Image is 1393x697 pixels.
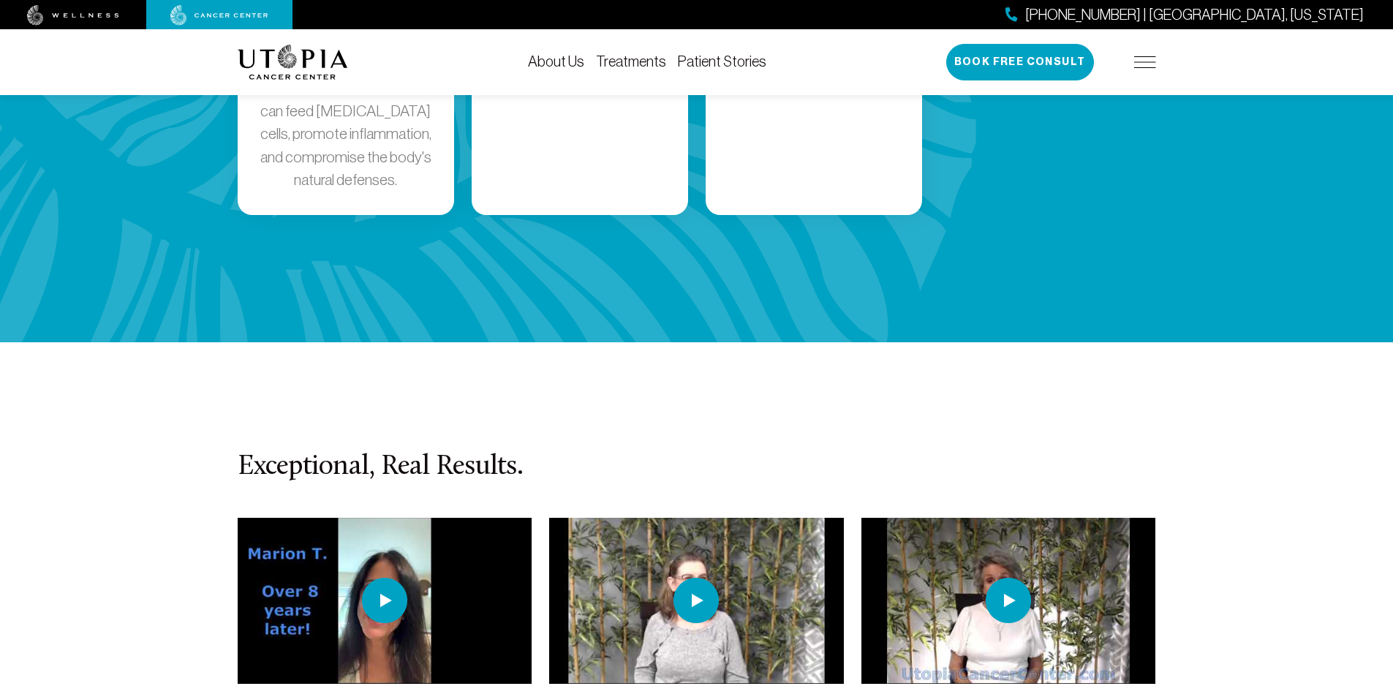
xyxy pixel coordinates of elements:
[238,452,1156,483] h3: Exceptional, Real Results.
[861,518,1156,683] img: thumbnail
[946,44,1094,80] button: Book Free Consult
[27,5,119,26] img: wellness
[1134,56,1156,68] img: icon-hamburger
[238,518,532,683] img: thumbnail
[678,53,766,69] a: Patient Stories
[362,578,407,623] img: play icon
[528,53,584,69] a: About Us
[238,45,348,80] img: logo
[549,518,844,683] img: thumbnail
[673,578,719,623] img: play icon
[986,578,1031,623] img: play icon
[170,5,268,26] img: cancer center
[596,53,666,69] a: Treatments
[1005,4,1364,26] a: [PHONE_NUMBER] | [GEOGRAPHIC_DATA], [US_STATE]
[1025,4,1364,26] span: [PHONE_NUMBER] | [GEOGRAPHIC_DATA], [US_STATE]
